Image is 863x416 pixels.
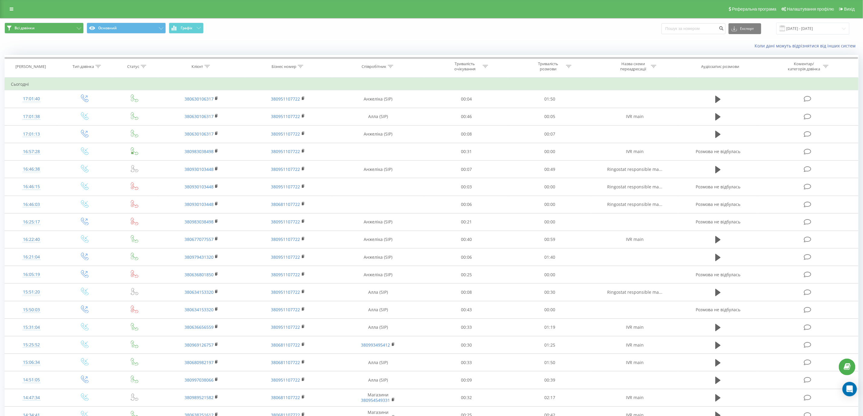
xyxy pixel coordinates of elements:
td: IVR main [591,389,678,406]
td: 00:39 [508,371,591,389]
span: Розмова не відбулась [696,219,740,225]
a: 380983038498 [185,219,214,225]
td: Алла (SIP) [331,371,425,389]
td: Алла (SIP) [331,354,425,371]
td: 00:08 [425,125,508,143]
span: Розмова не відбулась [696,184,740,190]
div: Тривалість очікування [449,61,481,72]
span: Ringostat responsible ma... [607,289,662,295]
a: 380930103448 [185,201,214,207]
td: Анжеліка (SIP) [331,248,425,266]
div: Назва схеми переадресації [617,61,649,72]
td: IVR main [591,318,678,336]
td: 00:40 [425,231,508,248]
td: 00:21 [425,213,508,231]
td: Магазини [331,389,425,406]
td: 00:25 [425,266,508,283]
a: 380954549331 [361,397,390,403]
div: 14:51:05 [11,374,52,386]
a: 380997038066 [185,377,214,383]
div: 15:50:03 [11,304,52,316]
a: 380951107722 [271,219,300,225]
a: 380634153320 [185,289,214,295]
div: 16:05:19 [11,269,52,280]
div: 17:01:13 [11,128,52,140]
span: Ringostat responsible ma... [607,166,662,172]
button: Графік [169,23,204,34]
span: Розмова не відбулась [696,201,740,207]
div: 16:57:28 [11,146,52,158]
td: 00:49 [508,161,591,178]
td: 00:00 [508,266,591,283]
td: 00:32 [425,389,508,406]
td: 00:07 [508,125,591,143]
div: Бізнес номер [272,64,296,69]
a: 380951107722 [271,96,300,102]
td: 00:04 [425,90,508,108]
td: Анжеліка (SIP) [331,161,425,178]
span: Розмова не відбулась [696,272,740,277]
div: 17:01:40 [11,93,52,105]
span: Ringostat responsible ma... [607,184,662,190]
a: 380993495412 [361,342,390,348]
a: 380951107722 [271,114,300,119]
td: 00:00 [508,143,591,160]
span: Реферальна програма [732,7,777,11]
td: Анжеліка (SIP) [331,90,425,108]
td: IVR main [591,143,678,160]
td: 00:33 [425,318,508,336]
td: IVR main [591,108,678,125]
input: Пошук за номером [662,23,726,34]
a: 380979431320 [185,254,214,260]
span: Графік [181,26,192,30]
td: 01:50 [508,354,591,371]
a: 380680982197 [185,360,214,365]
td: 01:19 [508,318,591,336]
a: 380681107722 [271,201,300,207]
td: 00:00 [508,178,591,196]
div: 16:46:03 [11,199,52,210]
td: 00:05 [508,108,591,125]
a: 380951107722 [271,184,300,190]
td: 00:06 [425,196,508,213]
a: 380681107722 [271,395,300,400]
span: Вихід [844,7,855,11]
span: Ringostat responsible ma... [607,201,662,207]
td: 00:43 [425,301,508,318]
td: Анжеліка (SIP) [331,266,425,283]
td: 00:30 [508,283,591,301]
a: 380951107722 [271,149,300,154]
td: IVR main [591,354,678,371]
a: 380630106317 [185,96,214,102]
div: [PERSON_NAME] [15,64,46,69]
a: 380630106317 [185,114,214,119]
div: Співробітник [362,64,386,69]
td: 01:25 [508,336,591,354]
a: 380636656559 [185,324,214,330]
td: 00:09 [425,371,508,389]
div: Клієнт [192,64,203,69]
td: Алла (SIP) [331,108,425,125]
a: 380951107722 [271,236,300,242]
div: 16:25:17 [11,216,52,228]
td: 00:31 [425,143,508,160]
span: Налаштування профілю [787,7,834,11]
span: Всі дзвінки [14,26,34,30]
td: 00:00 [508,301,591,318]
div: 14:47:34 [11,392,52,404]
td: Алла (SIP) [331,283,425,301]
td: 00:46 [425,108,508,125]
td: Анжеліка (SIP) [331,231,425,248]
td: 01:50 [508,90,591,108]
a: 380681107722 [271,360,300,365]
a: 380930103448 [185,184,214,190]
div: 15:25:52 [11,339,52,351]
div: 15:51:20 [11,286,52,298]
a: 380951107722 [271,307,300,312]
div: Коментар/категорія дзвінка [786,61,822,72]
td: Сьогодні [5,78,858,90]
a: 380951107722 [271,131,300,137]
a: 380951107722 [271,166,300,172]
a: 380681107722 [271,342,300,348]
div: Аудіозапис розмови [701,64,739,69]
